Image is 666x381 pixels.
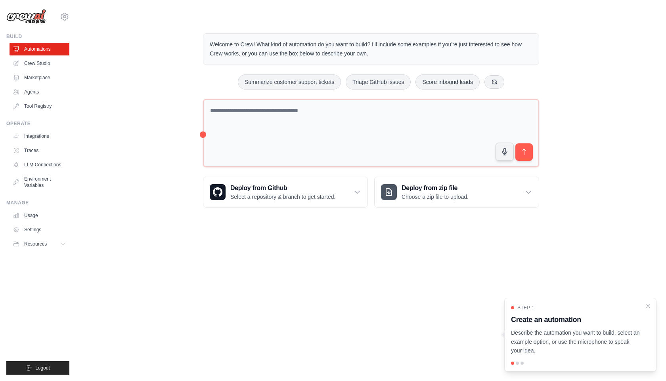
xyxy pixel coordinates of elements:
[10,144,69,157] a: Traces
[10,238,69,250] button: Resources
[230,183,335,193] h3: Deploy from Github
[402,183,469,193] h3: Deploy from zip file
[645,303,651,309] button: Close walkthrough
[626,343,666,381] iframe: Chat Widget
[10,71,69,84] a: Marketplace
[10,130,69,143] a: Integrations
[238,74,341,90] button: Summarize customer support tickets
[24,241,47,247] span: Resources
[230,193,335,201] p: Select a repository & branch to get started.
[346,74,411,90] button: Triage GitHub issues
[511,328,640,355] p: Describe the automation you want to build, select an example option, or use the microphone to spe...
[210,40,532,58] p: Welcome to Crew! What kind of automation do you want to build? I'll include some examples if you'...
[10,100,69,112] a: Tool Registry
[511,314,640,325] h3: Create an automation
[10,43,69,55] a: Automations
[35,365,50,371] span: Logout
[517,305,534,311] span: Step 1
[415,74,480,90] button: Score inbound leads
[6,361,69,375] button: Logout
[10,86,69,98] a: Agents
[10,173,69,192] a: Environment Variables
[6,120,69,127] div: Operate
[402,193,469,201] p: Choose a zip file to upload.
[10,57,69,70] a: Crew Studio
[10,223,69,236] a: Settings
[6,200,69,206] div: Manage
[6,9,46,24] img: Logo
[6,33,69,40] div: Build
[10,158,69,171] a: LLM Connections
[10,209,69,222] a: Usage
